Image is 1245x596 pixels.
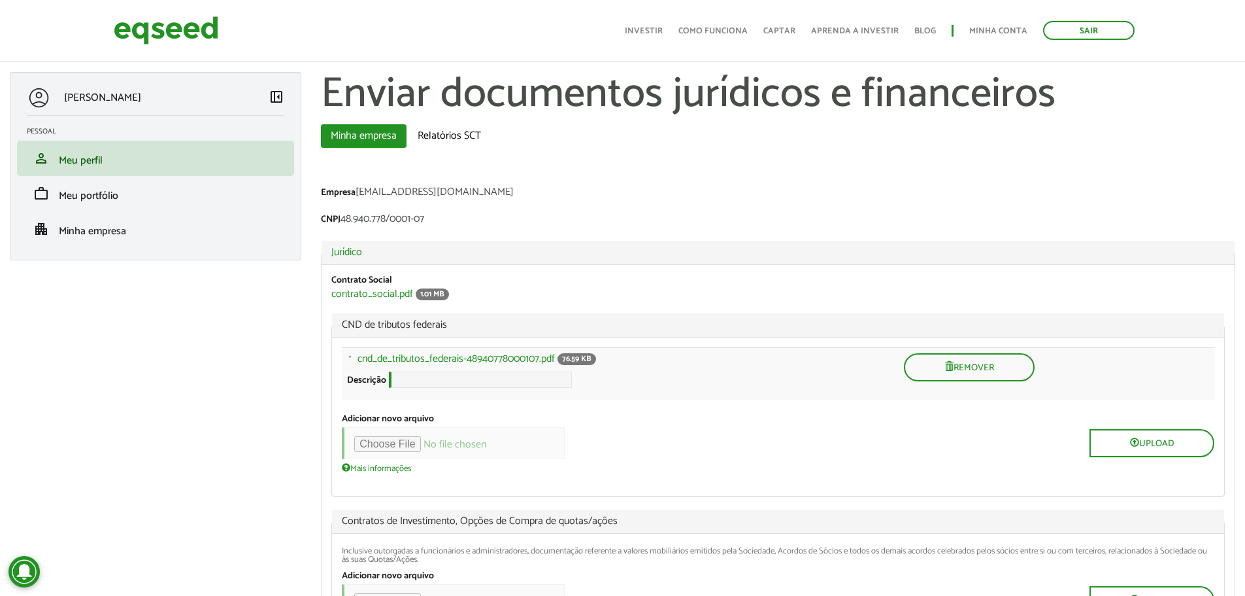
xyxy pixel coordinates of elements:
[678,27,748,35] a: Como funciona
[269,89,284,107] a: Colapsar menu
[59,222,126,240] span: Minha empresa
[17,176,294,211] li: Meu portfólio
[321,187,1235,201] div: [EMAIL_ADDRESS][DOMAIN_NAME]
[342,415,434,424] label: Adicionar novo arquivo
[321,188,356,198] label: Empresa
[17,141,294,176] li: Meu perfil
[342,547,1214,564] div: Inclusive outorgadas a funcionários e administradores, documentação referente a valores mobiliári...
[17,211,294,247] li: Minha empresa
[331,289,413,300] a: contrato_social.pdf
[337,353,357,371] a: Arraste para reordenar
[342,463,411,473] a: Mais informações
[59,187,118,205] span: Meu portfólio
[321,124,407,148] a: Minha empresa
[321,214,1235,228] div: 48.940.778/0001-07
[321,72,1235,118] h1: Enviar documentos jurídicos e financeiros
[27,221,284,237] a: apartmentMinha empresa
[625,27,663,35] a: Investir
[114,13,218,48] img: EqSeed
[27,128,294,135] h2: Pessoal
[27,150,284,166] a: personMeu perfil
[408,124,491,148] a: Relatórios SCT
[347,376,386,385] label: Descrição
[342,572,434,581] label: Adicionar novo arquivo
[763,27,795,35] a: Captar
[269,89,284,105] span: left_panel_close
[1043,21,1135,40] a: Sair
[416,289,449,300] span: 1.01 MB
[342,320,1214,330] span: CND de tributos federais
[969,27,1027,35] a: Minha conta
[27,186,284,202] a: workMeu portfólio
[557,353,596,365] span: 76.59 KB
[1089,429,1214,457] button: Upload
[33,186,49,202] span: work
[342,516,1214,527] span: Contratos de Investimento, Opções de Compra de quotas/ações
[811,27,899,35] a: Aprenda a investir
[33,221,49,237] span: apartment
[331,247,1225,258] a: Jurídico
[59,152,103,169] span: Meu perfil
[331,276,392,285] label: Contrato Social
[64,92,141,104] p: [PERSON_NAME]
[321,215,340,224] label: CNPJ
[914,27,936,35] a: Blog
[357,354,555,364] a: cnd_de_tributos_federais-48940778000107.pdf
[33,150,49,166] span: person
[904,353,1035,381] button: Remover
